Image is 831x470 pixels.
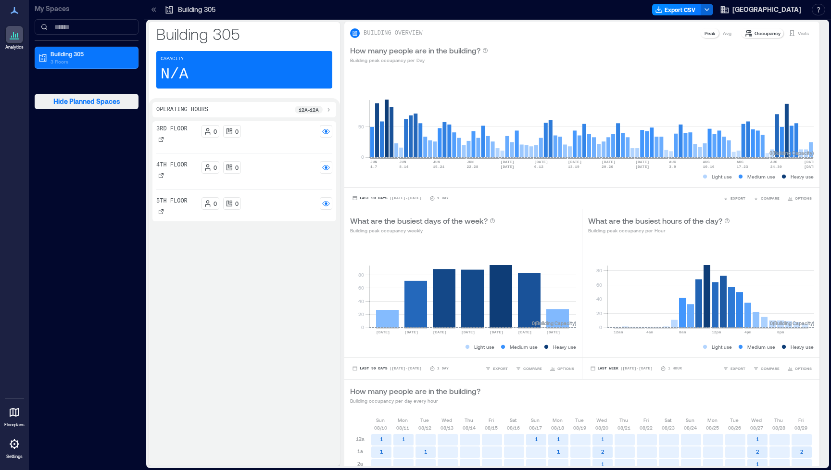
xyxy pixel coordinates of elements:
[461,330,475,334] text: [DATE]
[596,267,602,273] tspan: 80
[466,160,474,164] text: JUN
[596,296,602,302] tspan: 40
[804,160,818,164] text: [DATE]
[493,366,508,371] span: EXPORT
[755,29,781,37] p: Occupancy
[380,448,383,455] text: 1
[785,364,814,373] button: OPTIONS
[214,164,217,171] p: 0
[761,366,780,371] span: COMPARE
[534,160,548,164] text: [DATE]
[350,45,480,56] p: How many people are in the building?
[669,160,676,164] text: AUG
[3,432,26,462] a: Settings
[795,366,812,371] span: OPTIONS
[595,424,608,432] p: 08/20
[794,424,807,432] p: 08/29
[723,29,731,37] p: Avg
[602,165,613,169] text: 20-26
[706,424,719,432] p: 08/25
[489,416,494,424] p: Fri
[399,160,406,164] text: JUN
[635,160,649,164] text: [DATE]
[364,29,422,37] p: BUILDING OVERVIEW
[350,56,488,64] p: Building peak occupancy per Day
[361,154,364,160] tspan: 0
[596,282,602,288] tspan: 60
[424,448,428,455] text: 1
[5,44,24,50] p: Analytics
[703,165,715,169] text: 10-16
[50,50,131,58] p: Building 305
[551,424,564,432] p: 08/18
[553,416,563,424] p: Mon
[156,197,188,205] p: 5th Floor
[756,436,759,442] text: 1
[418,424,431,432] p: 08/12
[518,330,532,334] text: [DATE]
[370,160,378,164] text: JUN
[744,330,752,334] text: 4pm
[640,424,653,432] p: 08/22
[433,160,440,164] text: JUN
[588,364,655,373] button: Last Week |[DATE]-[DATE]
[707,416,718,424] p: Mon
[361,324,364,330] tspan: 0
[35,4,138,13] p: My Spaces
[599,324,602,330] tspan: 0
[777,330,784,334] text: 8pm
[350,227,495,234] p: Building peak occupancy weekly
[601,436,604,442] text: 1
[4,422,25,428] p: Floorplans
[535,436,538,442] text: 1
[717,2,804,17] button: [GEOGRAPHIC_DATA]
[358,272,364,278] tspan: 80
[730,416,739,424] p: Tue
[161,55,184,63] p: Capacity
[156,106,208,114] p: Operating Hours
[235,200,239,207] p: 0
[376,416,385,424] p: Sun
[350,364,424,373] button: Last 90 Days |[DATE]-[DATE]
[463,424,476,432] p: 08/14
[35,94,138,109] button: Hide Planned Spaces
[433,165,444,169] text: 15-21
[156,24,332,43] p: Building 305
[712,343,732,351] p: Light use
[686,416,694,424] p: Sun
[402,436,405,442] text: 1
[791,173,814,180] p: Heavy use
[747,173,775,180] p: Medium use
[546,330,560,334] text: [DATE]
[1,401,27,431] a: Floorplans
[299,106,319,114] p: 12a - 12a
[798,416,804,424] p: Fri
[774,416,783,424] p: Thu
[465,416,473,424] p: Thu
[721,193,747,203] button: EXPORT
[358,285,364,291] tspan: 60
[617,424,630,432] p: 08/21
[523,366,542,371] span: COMPARE
[619,416,628,424] p: Thu
[728,424,741,432] p: 08/26
[596,310,602,316] tspan: 20
[53,97,120,106] span: Hide Planned Spaces
[703,160,710,164] text: AUG
[721,364,747,373] button: EXPORT
[357,460,363,468] p: 2a
[420,416,429,424] p: Tue
[662,424,675,432] p: 08/23
[557,436,560,442] text: 1
[214,200,217,207] p: 0
[501,160,515,164] text: [DATE]
[50,58,131,65] p: 3 Floors
[643,416,649,424] p: Fri
[588,215,722,227] p: What are the busiest hours of the day?
[483,364,510,373] button: EXPORT
[490,330,504,334] text: [DATE]
[437,366,449,371] p: 1 Day
[804,165,818,169] text: [DATE]
[602,160,616,164] text: [DATE]
[534,165,543,169] text: 6-12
